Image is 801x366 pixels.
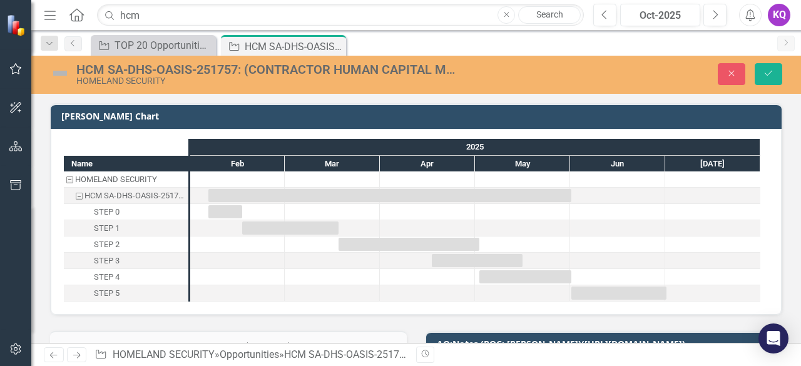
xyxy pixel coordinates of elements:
[94,253,120,269] div: STEP 3
[339,238,479,251] div: Task: Start date: 2025-03-18 End date: 2025-05-02
[76,63,456,76] div: HCM SA-DHS-OASIS-251757: (CONTRACTOR HUMAN CAPITAL MANAGEMENT SEGMENT ARCHITECTURE SUPPORT SERVIC...
[84,188,185,204] div: HCM SA-DHS-OASIS-251757: (CONTRACTOR HUMAN CAPITAL MANAGEMENT SEGMENT ARCHITECTURE SUPPORT SERVIC...
[479,270,571,283] div: Task: Start date: 2025-05-02 End date: 2025-06-01
[64,269,188,285] div: STEP 4
[64,220,188,236] div: STEP 1
[208,205,242,218] div: Task: Start date: 2025-02-06 End date: 2025-02-16
[768,4,790,26] button: KQ
[620,4,700,26] button: Oct-2025
[665,156,760,172] div: Jul
[76,76,456,86] div: HOMELAND SECURITY
[94,236,120,253] div: STEP 2
[64,220,188,236] div: Task: Start date: 2025-02-16 End date: 2025-03-18
[242,221,339,235] div: Task: Start date: 2025-02-16 End date: 2025-03-18
[64,188,188,204] div: HCM SA-DHS-OASIS-251757: (CONTRACTOR HUMAN CAPITAL MANAGEMENT SEGMENT ARCHITECTURE SUPPORT SERVIC...
[113,348,215,360] a: HOMELAND SECURITY
[64,285,188,302] div: STEP 5
[64,253,188,269] div: STEP 3
[437,339,775,348] h3: AQ:Notes (POC: [PERSON_NAME])([URL][DOMAIN_NAME])
[64,156,188,171] div: Name
[625,8,696,23] div: Oct-2025
[94,348,407,362] div: » »
[64,253,188,269] div: Task: Start date: 2025-04-17 End date: 2025-05-16
[380,156,475,172] div: Apr
[190,139,760,155] div: 2025
[64,269,188,285] div: Task: Start date: 2025-05-02 End date: 2025-06-01
[432,254,523,267] div: Task: Start date: 2025-04-17 End date: 2025-05-16
[64,171,188,188] div: Task: HOMELAND SECURITY Start date: 2025-02-06 End date: 2025-02-07
[94,204,120,220] div: STEP 0
[475,156,570,172] div: May
[94,38,213,53] a: TOP 20 Opportunities ([DATE] Process)
[190,156,285,172] div: Feb
[94,220,120,236] div: STEP 1
[64,285,188,302] div: Task: Start date: 2025-06-01 End date: 2025-07-01
[64,171,188,188] div: HOMELAND SECURITY
[94,285,120,302] div: STEP 5
[64,204,188,220] div: Task: Start date: 2025-02-06 End date: 2025-02-16
[518,6,581,24] a: Search
[115,38,213,53] div: TOP 20 Opportunities ([DATE] Process)
[758,323,788,353] div: Open Intercom Messenger
[94,269,120,285] div: STEP 4
[59,342,397,353] h3: H:Updates/Notes/Task and Assignments (PdM/PM)
[208,189,571,202] div: Task: Start date: 2025-02-06 End date: 2025-06-01
[75,171,157,188] div: HOMELAND SECURITY
[64,236,188,253] div: Task: Start date: 2025-03-18 End date: 2025-05-02
[6,14,28,36] img: ClearPoint Strategy
[61,111,775,121] h3: [PERSON_NAME] Chart
[50,63,70,83] img: Not Defined
[97,4,584,26] input: Search ClearPoint...
[220,348,279,360] a: Opportunities
[245,39,343,54] div: HCM SA-DHS-OASIS-251757: (CONTRACTOR HUMAN CAPITAL MANAGEMENT SEGMENT ARCHITECTURE SUPPORT SERVIC...
[64,188,188,204] div: Task: Start date: 2025-02-06 End date: 2025-06-01
[64,204,188,220] div: STEP 0
[285,156,380,172] div: Mar
[64,236,188,253] div: STEP 2
[571,287,666,300] div: Task: Start date: 2025-06-01 End date: 2025-07-01
[570,156,665,172] div: Jun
